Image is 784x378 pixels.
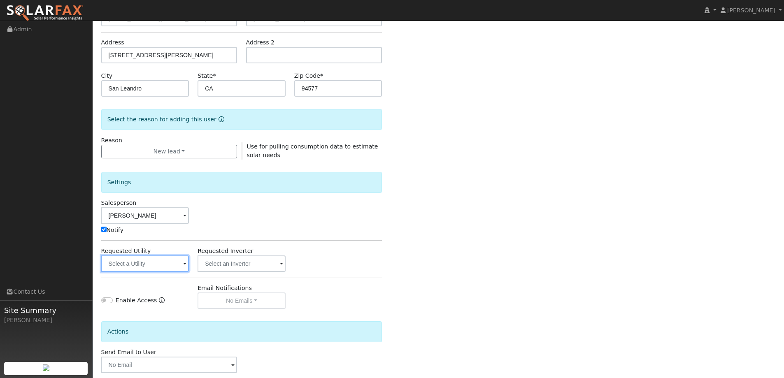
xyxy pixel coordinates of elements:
div: Settings [101,172,382,193]
span: Required [320,72,323,79]
label: Salesperson [101,199,137,207]
input: Select a Utility [101,255,189,272]
span: Use for pulling consumption data to estimate solar needs [247,143,378,158]
label: Enable Access [116,296,157,305]
input: Select an Inverter [198,255,286,272]
span: Site Summary [4,305,88,316]
label: Requested Inverter [198,247,253,255]
a: Reason for new user [216,116,224,123]
label: Reason [101,136,122,145]
input: Notify [101,227,107,232]
img: SolarFax [6,5,84,22]
label: Address [101,38,124,47]
label: Send Email to User [101,348,156,357]
img: retrieve [43,364,49,371]
input: No Email [101,357,237,373]
div: [PERSON_NAME] [4,316,88,325]
label: Requested Utility [101,247,151,255]
label: Email Notifications [198,284,252,292]
button: New lead [101,145,237,159]
label: Notify [101,226,124,234]
label: City [101,72,113,80]
a: Enable Access [159,296,165,309]
label: Address 2 [246,38,275,47]
input: Select a User [101,207,189,224]
label: Zip Code [294,72,323,80]
label: State [198,72,216,80]
div: Actions [101,321,382,342]
div: Select the reason for adding this user [101,109,382,130]
span: [PERSON_NAME] [727,7,775,14]
span: Required [213,72,216,79]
